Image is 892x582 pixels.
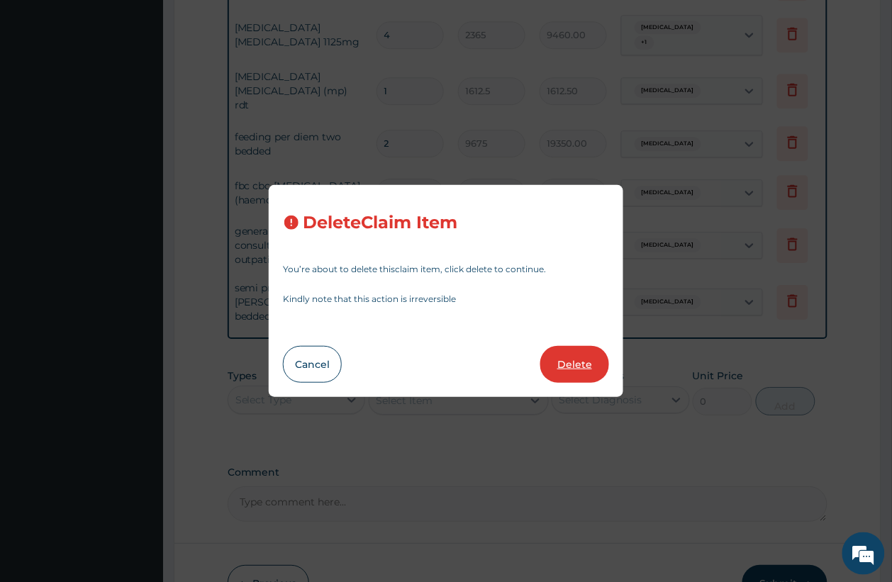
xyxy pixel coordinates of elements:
button: Delete [540,346,609,383]
img: d_794563401_company_1708531726252_794563401 [26,71,57,106]
div: Minimize live chat window [233,7,267,41]
button: Cancel [283,346,342,383]
p: Kindly note that this action is irreversible [283,295,609,303]
textarea: Type your message and hit 'Enter' [7,387,270,437]
h3: Delete Claim Item [303,213,457,233]
div: Chat with us now [74,79,238,98]
span: We're online! [82,179,196,322]
p: You’re about to delete this claim item , click delete to continue. [283,265,609,274]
